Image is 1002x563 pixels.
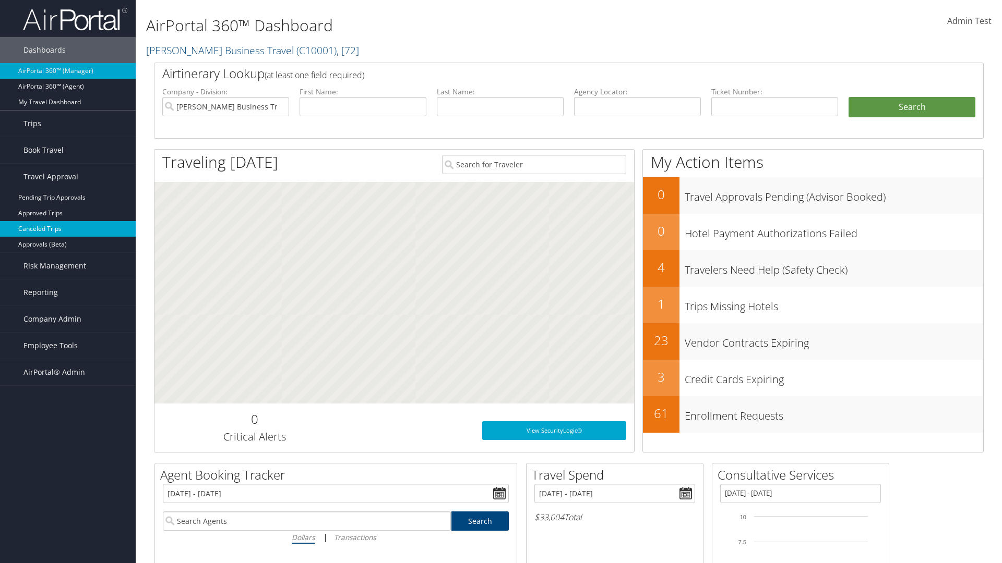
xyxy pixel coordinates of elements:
span: Employee Tools [23,333,78,359]
span: Trips [23,111,41,137]
span: Risk Management [23,253,86,279]
a: 23Vendor Contracts Expiring [643,323,983,360]
a: 0Hotel Payment Authorizations Failed [643,214,983,250]
h2: 4 [643,259,679,276]
span: ( C10001 ) [296,43,337,57]
label: First Name: [300,87,426,97]
h3: Vendor Contracts Expiring [685,331,983,350]
a: 1Trips Missing Hotels [643,287,983,323]
h2: 3 [643,368,679,386]
h1: Traveling [DATE] [162,151,278,173]
a: 0Travel Approvals Pending (Advisor Booked) [643,177,983,214]
h1: AirPortal 360™ Dashboard [146,15,710,36]
div: | [163,531,509,544]
a: 61Enrollment Requests [643,396,983,433]
label: Ticket Number: [711,87,838,97]
h2: 1 [643,295,679,313]
span: (at least one field required) [265,69,364,81]
span: Company Admin [23,306,81,332]
h2: 0 [643,222,679,240]
tspan: 7.5 [738,539,746,545]
h2: Agent Booking Tracker [160,466,517,484]
h2: 0 [643,186,679,203]
button: Search [849,97,975,118]
span: $33,004 [534,511,564,523]
img: airportal-logo.png [23,7,127,31]
a: Search [451,511,509,531]
span: Reporting [23,279,58,305]
h3: Enrollment Requests [685,403,983,423]
span: AirPortal® Admin [23,359,85,385]
h2: 0 [162,410,347,428]
label: Last Name: [437,87,564,97]
h3: Critical Alerts [162,430,347,444]
input: Search for Traveler [442,155,626,174]
h2: Travel Spend [532,466,703,484]
span: Admin Test [947,15,992,27]
h2: Consultative Services [718,466,889,484]
h2: 23 [643,332,679,349]
span: Book Travel [23,137,64,163]
span: Travel Approval [23,164,78,190]
a: Admin Test [947,5,992,38]
h3: Travelers Need Help (Safety Check) [685,258,983,277]
input: Search Agents [163,511,451,531]
h3: Travel Approvals Pending (Advisor Booked) [685,185,983,204]
i: Transactions [334,532,376,542]
a: 4Travelers Need Help (Safety Check) [643,250,983,287]
h2: Airtinerary Lookup [162,65,906,82]
h3: Trips Missing Hotels [685,294,983,314]
i: Dollars [292,532,315,542]
h2: 61 [643,405,679,422]
tspan: 10 [740,514,746,520]
h1: My Action Items [643,151,983,173]
a: View SecurityLogic® [482,421,626,440]
label: Agency Locator: [574,87,701,97]
span: , [ 72 ] [337,43,359,57]
a: 3Credit Cards Expiring [643,360,983,396]
h6: Total [534,511,695,523]
span: Dashboards [23,37,66,63]
h3: Credit Cards Expiring [685,367,983,387]
a: [PERSON_NAME] Business Travel [146,43,359,57]
h3: Hotel Payment Authorizations Failed [685,221,983,241]
label: Company - Division: [162,87,289,97]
